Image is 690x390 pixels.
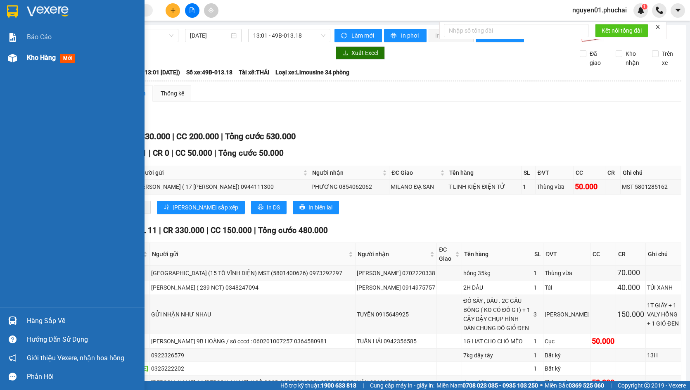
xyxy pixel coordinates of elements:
[157,201,245,214] button: sort-ascending[PERSON_NAME] sắp xếp
[622,49,645,67] span: Kho nhận
[617,309,644,320] div: 150.000
[447,166,522,180] th: Tên hàng
[9,373,17,380] span: message
[448,182,520,191] div: T LINH KIỆN ĐIỆN TỬ
[569,382,604,389] strong: 0369 525 060
[8,316,17,325] img: warehouse-icon
[617,282,644,293] div: 40.000
[463,337,531,346] div: 1G HẠT CHO CHÓ MÈO
[534,283,542,292] div: 1
[214,148,216,158] span: |
[439,245,453,263] span: ĐC Giao
[444,24,588,37] input: Nhập số tổng đài
[204,3,218,18] button: aim
[149,148,151,158] span: |
[602,26,642,35] span: Kết nối tổng đài
[336,46,385,59] button: downloadXuất Excel
[621,166,681,180] th: Ghi chú
[462,382,538,389] strong: 0708 023 035 - 0935 103 250
[532,243,543,266] th: SL
[341,33,348,39] span: sync
[221,131,223,141] span: |
[534,337,542,346] div: 1
[342,50,348,57] span: download
[545,381,604,390] span: Miền Bắc
[151,310,354,319] div: GỬI NHẬN NHƯ NHAU
[351,48,378,57] span: Xuất Excel
[27,353,124,363] span: Giới thiệu Vexere, nhận hoa hồng
[566,5,633,15] span: nguyen01.phuchai
[151,283,354,292] div: [PERSON_NAME] ( 239 NCT) 0348247094
[575,181,604,193] div: 50.000
[463,269,531,278] div: hồng 35kg
[60,54,75,63] span: mới
[308,203,332,212] span: In biên lai
[173,203,238,212] span: [PERSON_NAME] sắp xếp
[534,351,542,360] div: 1
[595,24,648,37] button: Kết nối tổng đài
[357,337,435,346] div: TUẤN HẢI 0942356585
[175,148,212,158] span: CC 50.000
[534,269,542,278] div: 1
[647,283,680,292] div: TÚI XANH
[258,204,263,211] span: printer
[659,49,682,67] span: Trên xe
[586,49,609,67] span: Đã giao
[523,182,534,191] div: 1
[647,351,680,360] div: 13H
[218,148,284,158] span: Tổng cước 50.000
[166,3,180,18] button: plus
[590,243,616,266] th: CC
[545,378,589,387] div: Thùng vừa
[164,204,169,211] span: sort-ascending
[370,381,434,390] span: Cung cấp máy in - giấy in:
[363,381,364,390] span: |
[351,31,375,40] span: Làm mới
[674,7,682,14] span: caret-down
[152,250,347,259] span: Người gửi
[642,4,647,10] sup: 1
[138,168,301,177] span: Người gửi
[391,182,446,191] div: MILANO ĐẠ SAN
[186,68,232,77] span: Số xe: 49B-013.18
[644,383,650,388] span: copyright
[357,310,435,319] div: TUYỀN 0915649925
[170,7,176,13] span: plus
[463,378,531,387] div: daau 10kg
[151,269,354,278] div: [GEOGRAPHIC_DATA] (15 TÔ VĨNH DIỆN) MST (5801400626) 0973292297
[357,283,435,292] div: [PERSON_NAME] 0914975757
[163,226,204,235] span: CR 330.000
[137,226,157,235] span: SL 11
[656,7,663,14] img: phone-icon
[311,182,388,191] div: PHƯƠNG 0854062062
[534,364,542,373] div: 1
[120,68,180,77] span: Chuyến: (13:01 [DATE])
[545,269,589,278] div: Thùng vừa
[172,131,174,141] span: |
[463,283,531,292] div: 2H DÂU
[258,226,328,235] span: Tổng cước 480.000
[293,201,339,214] button: printerIn biên lai
[8,54,17,62] img: warehouse-icon
[545,283,589,292] div: Túi
[622,182,680,191] div: MST 5801285162
[334,29,382,42] button: syncLàm mới
[161,89,184,98] div: Thống kê
[655,24,661,30] span: close
[185,3,199,18] button: file-add
[190,31,229,40] input: 13/10/2025
[153,148,169,158] span: CR 0
[206,226,209,235] span: |
[358,250,428,259] span: Người nhận
[610,381,612,390] span: |
[646,243,681,266] th: Ghi chú
[592,335,614,347] div: 50.000
[545,337,589,346] div: Cục
[357,378,435,387] div: HÂN 0363402624
[27,371,138,383] div: Phản hồi
[27,333,138,346] div: Hướng dẫn sử dụng
[463,296,531,333] div: ĐỒ SÂY , DÂU . 2C GẤU BÔNG ( KO CÓ ĐỒ GT) + 1 CẬY DẬY CHỤP HÌNH DÁN CHUNG DÔ GIỎ ĐEN
[7,5,18,18] img: logo-vxr
[128,131,170,141] span: CR 330.000
[462,243,532,266] th: Tên hàng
